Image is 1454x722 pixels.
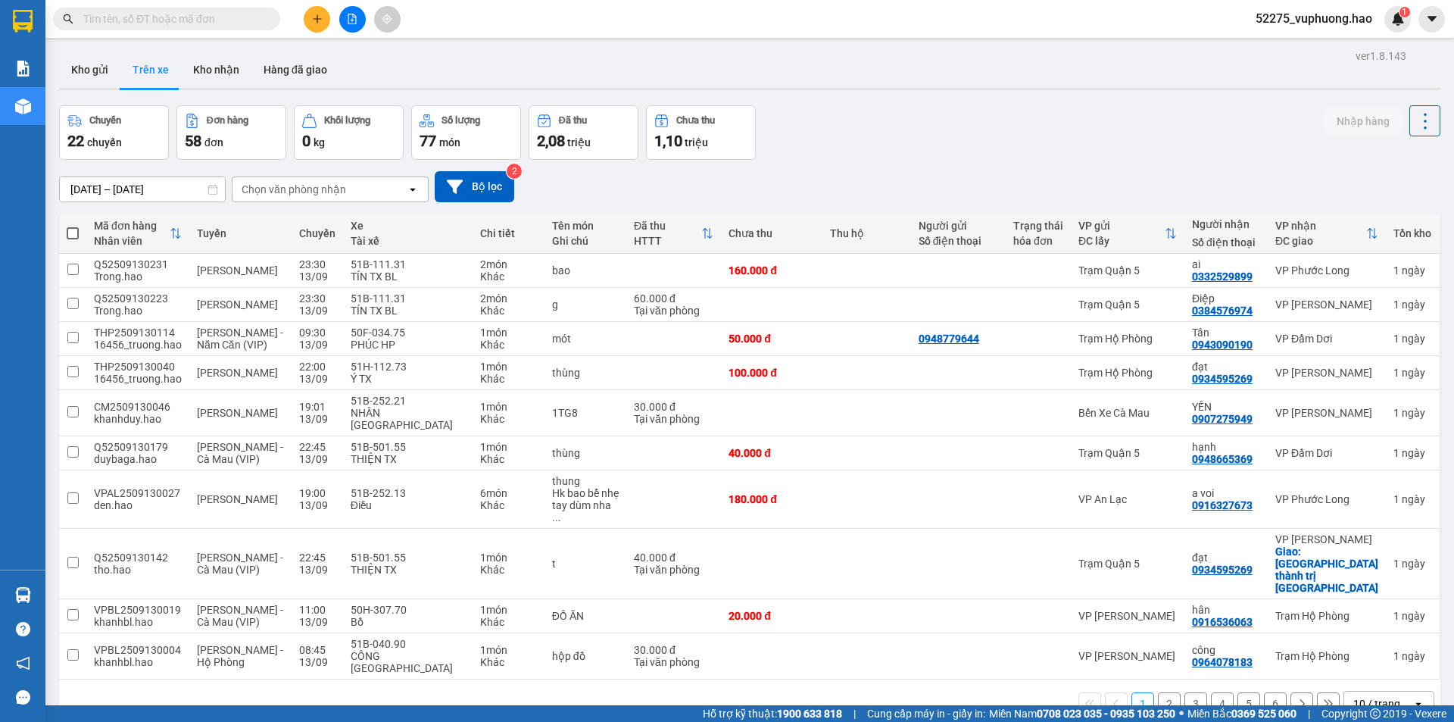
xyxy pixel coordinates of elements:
[299,441,335,453] div: 22:45
[351,564,466,576] div: THIỆN TX
[1275,533,1378,545] div: VP [PERSON_NAME]
[1275,220,1366,232] div: VP nhận
[1078,650,1177,662] div: VP [PERSON_NAME]
[552,235,619,247] div: Ghi chú
[634,413,713,425] div: Tại văn phòng
[919,220,998,232] div: Người gửi
[529,105,638,160] button: Đã thu2,08 triệu
[120,52,181,88] button: Trên xe
[351,650,466,674] div: CÔNG [GEOGRAPHIC_DATA]
[312,14,323,24] span: plus
[1275,650,1378,662] div: Trạm Hộ Phòng
[299,373,335,385] div: 13/09
[480,441,536,453] div: 1 món
[480,616,536,628] div: Khác
[1078,333,1177,345] div: Trạm Hộ Phòng
[347,14,357,24] span: file-add
[552,650,619,662] div: hộp đồ
[919,333,979,345] div: 0948779644
[1184,692,1207,715] button: 3
[480,339,536,351] div: Khác
[1013,235,1063,247] div: hóa đơn
[1402,407,1425,419] span: ngày
[919,235,998,247] div: Số điện thoại
[351,407,466,431] div: NHÂN [GEOGRAPHIC_DATA]
[94,644,182,656] div: VPBL2509130004
[1393,298,1431,311] div: 1
[351,270,466,283] div: TÍN TX BL
[480,499,536,511] div: Khác
[197,327,283,351] span: [PERSON_NAME] - Năm Căn (VIP)
[552,558,619,570] div: t
[302,132,310,150] span: 0
[15,61,31,77] img: solution-icon
[1078,235,1165,247] div: ĐC lấy
[1393,650,1431,662] div: 1
[94,441,182,453] div: Q52509130179
[94,499,182,511] div: den.hao
[299,361,335,373] div: 22:00
[552,367,619,379] div: thùng
[1370,708,1381,719] span: copyright
[1402,7,1407,17] span: 1
[299,292,335,305] div: 23:30
[1237,692,1260,715] button: 5
[1402,447,1425,459] span: ngày
[94,616,182,628] div: khanhbl.hao
[351,235,466,247] div: Tài xế
[552,298,619,311] div: g
[299,552,335,564] div: 22:45
[729,493,815,505] div: 180.000 đ
[1078,298,1177,311] div: Trạm Quận 5
[197,227,284,239] div: Tuyến
[351,339,466,351] div: PHÚC HP
[1393,610,1431,622] div: 1
[94,220,170,232] div: Mã đơn hàng
[299,616,335,628] div: 13/09
[197,441,283,465] span: [PERSON_NAME] - Cà Mau (VIP)
[94,453,182,465] div: duybaga.hao
[299,327,335,339] div: 09:30
[729,447,815,459] div: 40.000 đ
[59,105,169,160] button: Chuyến22chuyến
[1158,692,1181,715] button: 2
[729,333,815,345] div: 50.000 đ
[1275,298,1378,311] div: VP [PERSON_NAME]
[16,690,30,705] span: message
[439,136,460,148] span: món
[634,552,713,564] div: 40.000 đ
[197,552,283,576] span: [PERSON_NAME] - Cà Mau (VIP)
[351,305,466,317] div: TÍN TX BL
[407,183,419,195] svg: open
[552,333,619,345] div: mót
[1192,401,1260,413] div: YẾN
[1037,708,1175,720] strong: 0708 023 035 - 0935 103 250
[294,105,404,160] button: Khối lượng0kg
[634,401,713,413] div: 30.000 đ
[634,292,713,305] div: 60.000 đ
[480,656,536,668] div: Khác
[1393,264,1431,277] div: 1
[1264,692,1287,715] button: 6
[537,132,565,150] span: 2,08
[552,447,619,459] div: thùng
[1402,493,1425,505] span: ngày
[1402,298,1425,311] span: ngày
[552,407,619,419] div: 1TG8
[1211,692,1234,715] button: 4
[480,487,536,499] div: 6 món
[16,622,30,636] span: question-circle
[94,373,182,385] div: 16456_truong.hao
[1078,493,1177,505] div: VP An Lạc
[703,705,842,722] span: Hỗ trợ kỹ thuật:
[94,401,182,413] div: CM2509130046
[299,644,335,656] div: 08:45
[1275,493,1378,505] div: VP Phước Long
[197,367,278,379] span: [PERSON_NAME]
[87,136,122,148] span: chuyến
[197,298,278,311] span: [PERSON_NAME]
[351,616,466,628] div: Bồ
[94,487,182,499] div: VPAL2509130027
[634,644,713,656] div: 30.000 đ
[197,407,278,419] span: [PERSON_NAME]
